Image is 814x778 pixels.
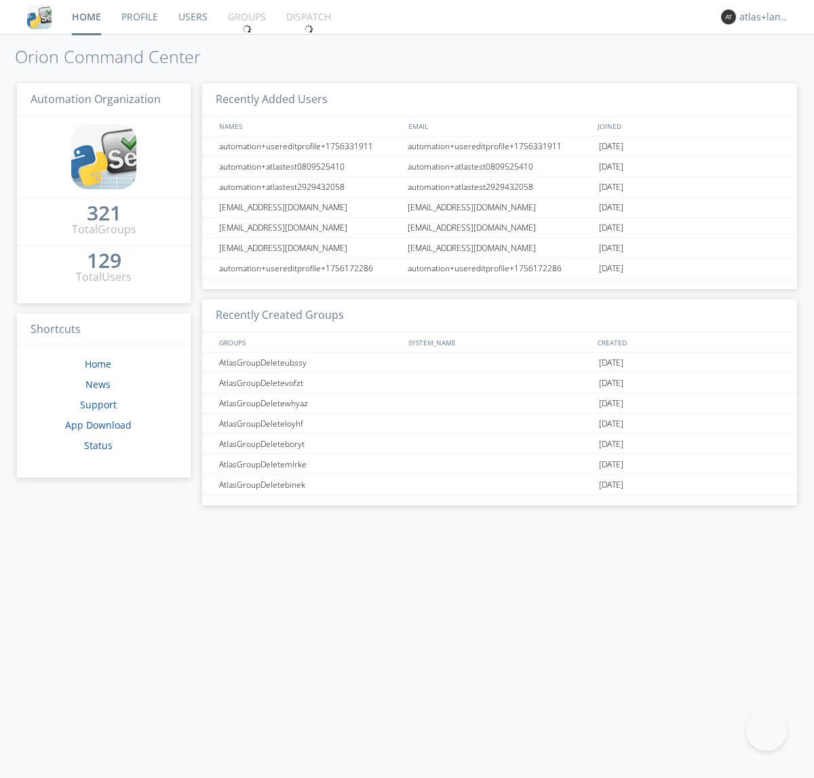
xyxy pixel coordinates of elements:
div: GROUPS [216,332,402,352]
div: AtlasGroupDeletewhyaz [216,393,404,413]
div: [EMAIL_ADDRESS][DOMAIN_NAME] [216,218,404,237]
span: [DATE] [599,197,623,218]
a: [EMAIL_ADDRESS][DOMAIN_NAME][EMAIL_ADDRESS][DOMAIN_NAME][DATE] [202,197,797,218]
div: AtlasGroupDeletevofzt [216,373,404,393]
div: automation+atlastest2929432058 [216,177,404,197]
span: [DATE] [599,353,623,373]
div: Total Groups [72,222,136,237]
a: AtlasGroupDeletemlrke[DATE] [202,454,797,475]
span: [DATE] [599,414,623,434]
div: automation+atlastest2929432058 [404,177,596,197]
a: automation+usereditprofile+1756331911automation+usereditprofile+1756331911[DATE] [202,136,797,157]
a: App Download [65,419,132,431]
span: [DATE] [599,373,623,393]
div: AtlasGroupDeleteboryt [216,434,404,454]
a: automation+atlastest0809525410automation+atlastest0809525410[DATE] [202,157,797,177]
div: AtlasGroupDeleteubssy [216,353,404,372]
div: AtlasGroupDeletemlrke [216,454,404,474]
span: Automation Organization [31,92,161,106]
div: AtlasGroupDeleteloyhf [216,414,404,433]
span: [DATE] [599,393,623,414]
span: [DATE] [599,218,623,238]
div: automation+usereditprofile+1756331911 [404,136,596,156]
div: NAMES [216,116,402,136]
a: Support [80,398,117,411]
div: atlas+language+check [739,10,790,24]
a: Home [85,357,111,370]
span: [DATE] [599,258,623,279]
img: spin.svg [242,24,252,34]
div: Total Users [76,269,132,285]
img: spin.svg [304,24,313,34]
span: [DATE] [599,157,623,177]
span: [DATE] [599,238,623,258]
span: [DATE] [599,475,623,495]
div: automation+atlastest0809525410 [216,157,404,176]
a: AtlasGroupDeleteubssy[DATE] [202,353,797,373]
img: cddb5a64eb264b2086981ab96f4c1ba7 [27,5,52,29]
h3: Recently Created Groups [202,299,797,332]
div: 321 [87,206,121,220]
div: EMAIL [405,116,594,136]
div: automation+usereditprofile+1756172286 [216,258,404,278]
a: AtlasGroupDeletewhyaz[DATE] [202,393,797,414]
a: AtlasGroupDeleteboryt[DATE] [202,434,797,454]
a: 129 [87,254,121,269]
div: 129 [87,254,121,267]
div: automation+usereditprofile+1756172286 [404,258,596,278]
a: AtlasGroupDeleteloyhf[DATE] [202,414,797,434]
a: [EMAIL_ADDRESS][DOMAIN_NAME][EMAIL_ADDRESS][DOMAIN_NAME][DATE] [202,238,797,258]
div: JOINED [594,116,784,136]
a: automation+atlastest2929432058automation+atlastest2929432058[DATE] [202,177,797,197]
span: [DATE] [599,177,623,197]
div: [EMAIL_ADDRESS][DOMAIN_NAME] [216,197,404,217]
div: CREATED [594,332,784,352]
h3: Shortcuts [17,313,191,347]
div: [EMAIL_ADDRESS][DOMAIN_NAME] [404,197,596,217]
div: SYSTEM_NAME [405,332,594,352]
div: automation+atlastest0809525410 [404,157,596,176]
a: AtlasGroupDeletebinek[DATE] [202,475,797,495]
div: automation+usereditprofile+1756331911 [216,136,404,156]
img: 373638.png [721,9,736,24]
span: [DATE] [599,136,623,157]
img: cddb5a64eb264b2086981ab96f4c1ba7 [71,124,136,189]
a: AtlasGroupDeletevofzt[DATE] [202,373,797,393]
iframe: Toggle Customer Support [746,710,787,751]
a: automation+usereditprofile+1756172286automation+usereditprofile+1756172286[DATE] [202,258,797,279]
div: [EMAIL_ADDRESS][DOMAIN_NAME] [404,238,596,258]
a: Status [84,439,113,452]
a: News [85,378,111,391]
h3: Recently Added Users [202,83,797,117]
div: [EMAIL_ADDRESS][DOMAIN_NAME] [404,218,596,237]
div: AtlasGroupDeletebinek [216,475,404,494]
a: [EMAIL_ADDRESS][DOMAIN_NAME][EMAIL_ADDRESS][DOMAIN_NAME][DATE] [202,218,797,238]
span: [DATE] [599,434,623,454]
div: [EMAIL_ADDRESS][DOMAIN_NAME] [216,238,404,258]
a: 321 [87,206,121,222]
span: [DATE] [599,454,623,475]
